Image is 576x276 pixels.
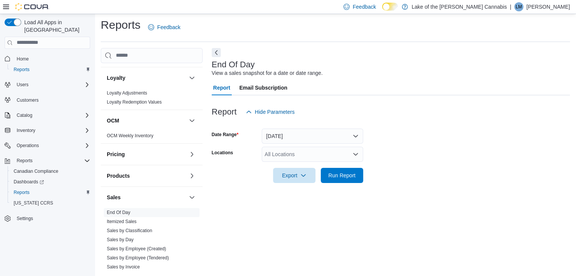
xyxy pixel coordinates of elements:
[101,88,203,110] div: Loyalty
[17,112,32,118] span: Catalog
[353,151,359,157] button: Open list of options
[2,110,93,121] button: Catalog
[14,126,90,135] span: Inventory
[14,95,90,105] span: Customers
[17,82,28,88] span: Users
[14,96,42,105] a: Customers
[514,2,523,11] div: Lesley Maguire Pearce
[353,3,376,11] span: Feedback
[107,255,169,261] span: Sales by Employee (Tendered)
[107,255,169,260] a: Sales by Employee (Tendered)
[107,90,147,96] a: Loyalty Adjustments
[15,3,49,11] img: Cova
[14,111,90,120] span: Catalog
[382,3,398,11] input: Dark Mode
[107,209,130,216] span: End Of Day
[213,80,230,95] span: Report
[11,177,47,186] a: Dashboards
[101,131,203,143] div: OCM
[14,126,38,135] button: Inventory
[212,48,221,57] button: Next
[510,2,511,11] p: |
[14,214,90,223] span: Settings
[2,140,93,151] button: Operations
[17,216,33,222] span: Settings
[11,188,90,197] span: Reports
[107,210,130,215] a: End Of Day
[516,2,522,11] span: LM
[212,60,255,69] h3: End Of Day
[107,172,186,180] button: Products
[107,246,166,251] a: Sales by Employee (Created)
[262,129,363,144] button: [DATE]
[187,116,197,125] button: OCM
[14,179,44,185] span: Dashboards
[273,168,315,183] button: Export
[145,20,183,35] a: Feedback
[107,228,152,233] a: Sales by Classification
[2,95,93,105] button: Customers
[187,73,197,82] button: Loyalty
[107,133,153,138] a: OCM Weekly Inventory
[11,198,90,208] span: Washington CCRS
[212,107,237,116] h3: Report
[14,189,30,195] span: Reports
[107,194,186,201] button: Sales
[212,69,323,77] div: View a sales snapshot for a date or date range.
[412,2,507,11] p: Lake of the [PERSON_NAME] Cannabis
[11,188,33,197] a: Reports
[2,125,93,136] button: Inventory
[2,79,93,90] button: Users
[328,172,356,179] span: Run Report
[2,213,93,224] button: Settings
[212,150,233,156] label: Locations
[17,127,35,133] span: Inventory
[107,264,140,270] a: Sales by Invoice
[17,143,39,149] span: Operations
[21,19,90,34] span: Load All Apps in [GEOGRAPHIC_DATA]
[107,194,121,201] h3: Sales
[157,23,180,31] span: Feedback
[17,158,33,164] span: Reports
[14,67,30,73] span: Reports
[243,104,298,119] button: Hide Parameters
[107,74,125,82] h3: Loyalty
[107,172,130,180] h3: Products
[239,80,287,95] span: Email Subscription
[8,198,93,208] button: [US_STATE] CCRS
[101,17,140,33] h1: Reports
[14,54,32,64] a: Home
[14,200,53,206] span: [US_STATE] CCRS
[8,166,93,177] button: Canadian Compliance
[107,99,162,105] a: Loyalty Redemption Values
[14,80,31,89] button: Users
[11,167,61,176] a: Canadian Compliance
[526,2,570,11] p: [PERSON_NAME]
[107,219,137,224] a: Itemized Sales
[14,156,90,165] span: Reports
[14,168,58,174] span: Canadian Compliance
[107,150,186,158] button: Pricing
[14,214,36,223] a: Settings
[5,50,90,244] nav: Complex example
[17,56,29,62] span: Home
[14,141,42,150] button: Operations
[14,54,90,64] span: Home
[107,237,134,242] a: Sales by Day
[187,193,197,202] button: Sales
[8,187,93,198] button: Reports
[11,65,33,74] a: Reports
[14,111,35,120] button: Catalog
[107,264,140,270] span: Sales by Invoice
[107,117,119,124] h3: OCM
[2,155,93,166] button: Reports
[107,74,186,82] button: Loyalty
[14,156,36,165] button: Reports
[321,168,363,183] button: Run Report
